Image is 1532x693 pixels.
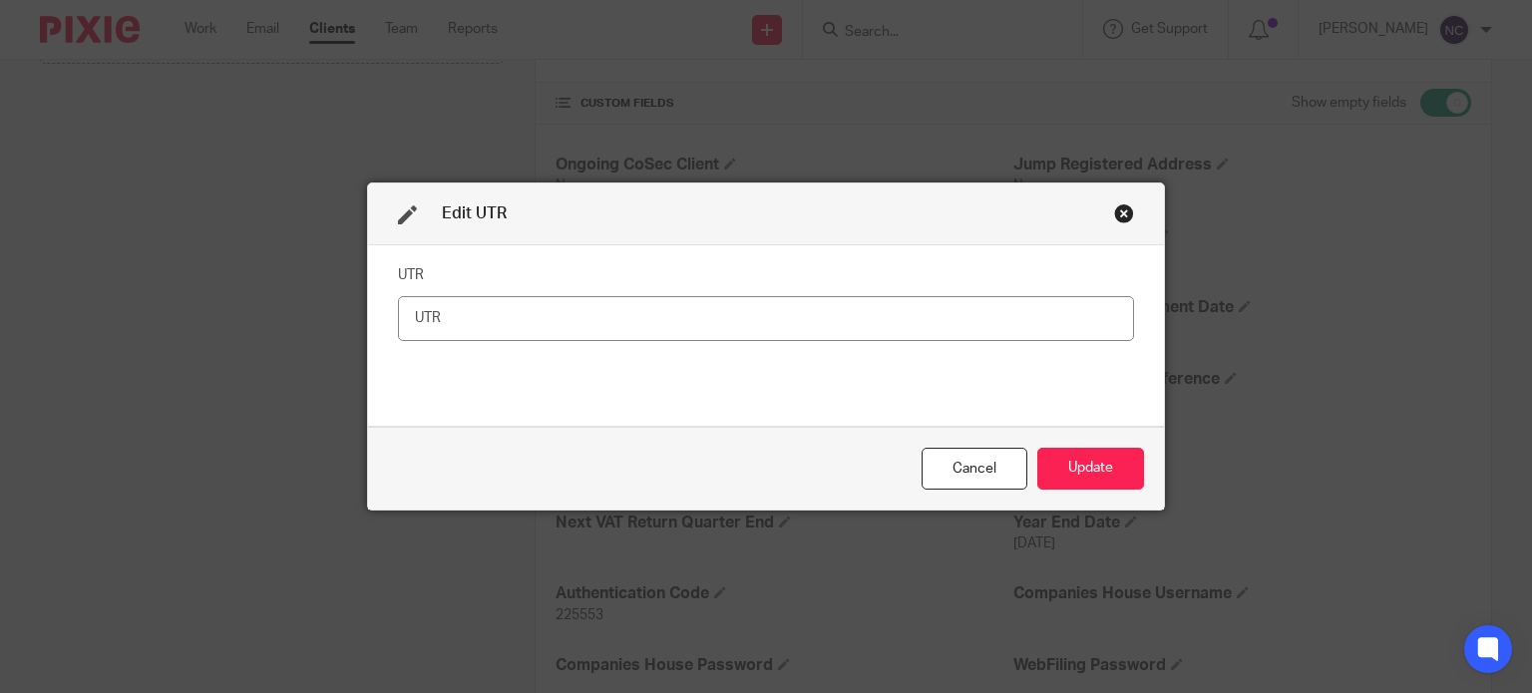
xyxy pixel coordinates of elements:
[398,296,1134,341] input: UTR
[442,205,507,221] span: Edit UTR
[1114,203,1134,223] div: Close this dialog window
[1037,448,1144,491] button: Update
[922,448,1027,491] div: Close this dialog window
[398,265,424,285] label: UTR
